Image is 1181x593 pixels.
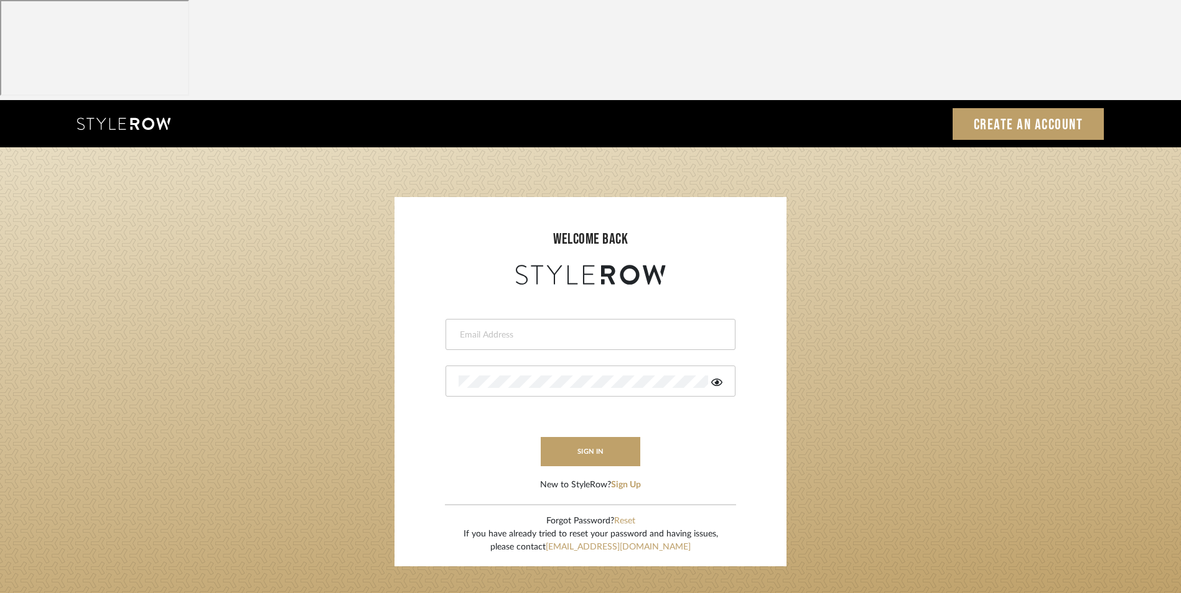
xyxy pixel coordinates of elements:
[546,543,691,551] a: [EMAIL_ADDRESS][DOMAIN_NAME]
[459,329,719,341] input: Email Address
[407,228,774,251] div: welcome back
[953,108,1104,140] a: Create an Account
[464,515,718,528] div: Forgot Password?
[541,437,640,466] button: sign in
[611,479,641,492] button: Sign Up
[614,515,635,528] button: Reset
[540,479,641,492] div: New to StyleRow?
[464,528,718,554] div: If you have already tried to reset your password and having issues, please contact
